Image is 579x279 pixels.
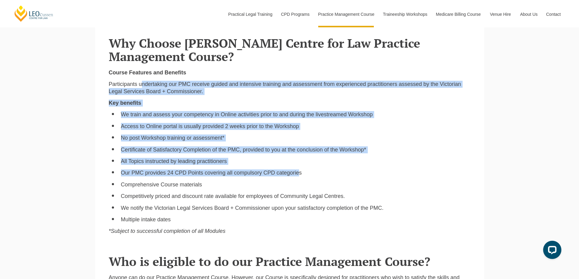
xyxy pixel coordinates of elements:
li: No post Workshop training or assessment* [121,134,470,141]
a: Traineeship Workshops [378,1,431,27]
p: Participants undertaking our PMC receive guided and intensive training and assessment from experi... [109,81,470,95]
em: *Subject to successful completion of all Modules [109,228,226,234]
strong: Key benefits [109,100,141,106]
a: Practice Management Course [314,1,378,27]
li: We train and assess your competency in Online activities prior to and during the livestreamed Wor... [121,111,470,118]
li: All Topics instructed by leading practitioners [121,158,470,165]
a: Venue Hire [485,1,515,27]
li: Certificate of Satisfactory Completion of the PMC, provided to you at the conclusion of the Works... [121,146,470,153]
a: Medicare Billing Course [431,1,485,27]
iframe: LiveChat chat widget [538,238,564,264]
a: [PERSON_NAME] Centre for Law [14,5,54,22]
a: About Us [515,1,542,27]
a: CPD Programs [276,1,313,27]
strong: Course Features and Benefits [109,70,186,76]
li: Multiple intake dates [121,216,470,223]
li: We notify the Victorian Legal Services Board + Commissioner upon your satisfactory completion of ... [121,205,470,212]
li: Comprehensive Course materials [121,181,470,188]
h2: Why Choose [PERSON_NAME] Centre for Law Practice Management Course? [109,36,470,63]
li: Our PMC provides 24 CPD Points covering all compulsory CPD categories [121,169,470,176]
li: Access to Online portal is usually provided 2 weeks prior to the Workshop [121,123,470,130]
li: Competitively priced and discount rate available for employees of Community Legal Centres. [121,193,470,200]
a: Practical Legal Training [224,1,277,27]
h2: Who is eligible to do our Practice Management Course? [109,255,470,268]
a: Contact [542,1,565,27]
